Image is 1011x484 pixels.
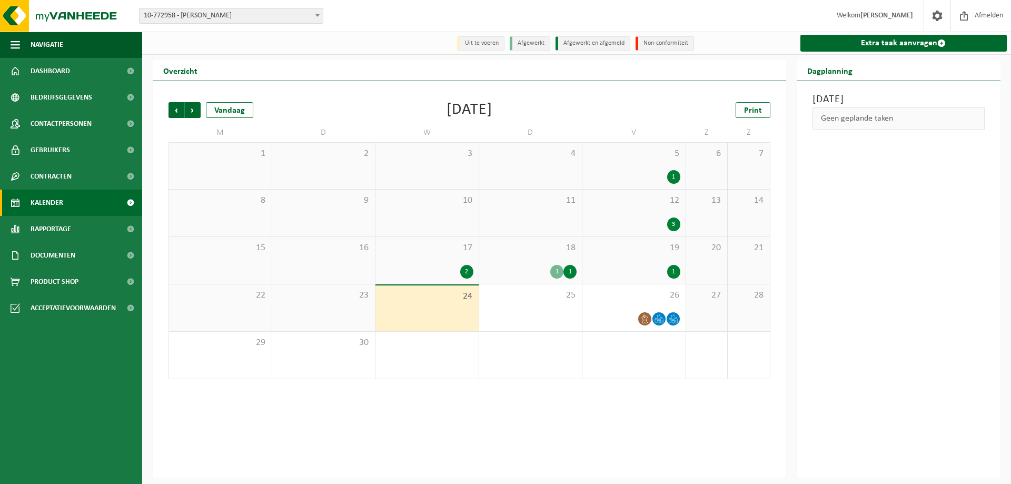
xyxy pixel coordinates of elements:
[812,92,985,107] h3: [DATE]
[31,216,71,242] span: Rapportage
[174,148,266,160] span: 1
[31,32,63,58] span: Navigatie
[31,111,92,137] span: Contactpersonen
[277,242,370,254] span: 16
[31,242,75,269] span: Documenten
[381,242,473,254] span: 17
[733,195,764,206] span: 14
[691,195,722,206] span: 13
[140,8,323,23] span: 10-772958 - VAN MARCKE EDC AALBEKE - AALBEKE
[31,163,72,190] span: Contracten
[174,242,266,254] span: 15
[484,195,577,206] span: 11
[728,123,770,142] td: Z
[31,295,116,321] span: Acceptatievoorwaarden
[484,290,577,301] span: 25
[168,102,184,118] span: Vorige
[31,137,70,163] span: Gebruikers
[168,123,272,142] td: M
[206,102,253,118] div: Vandaag
[691,290,722,301] span: 27
[667,218,680,231] div: 3
[139,8,323,24] span: 10-772958 - VAN MARCKE EDC AALBEKE - AALBEKE
[277,148,370,160] span: 2
[381,148,473,160] span: 3
[174,290,266,301] span: 22
[744,106,762,115] span: Print
[31,58,70,84] span: Dashboard
[733,242,764,254] span: 21
[733,290,764,301] span: 28
[277,195,370,206] span: 9
[375,123,479,142] td: W
[588,148,680,160] span: 5
[736,102,770,118] a: Print
[667,170,680,184] div: 1
[185,102,201,118] span: Volgende
[691,242,722,254] span: 20
[484,242,577,254] span: 18
[556,36,630,51] li: Afgewerkt en afgemeld
[381,195,473,206] span: 10
[733,148,764,160] span: 7
[588,195,680,206] span: 12
[31,269,78,295] span: Product Shop
[510,36,550,51] li: Afgewerkt
[588,242,680,254] span: 19
[563,265,577,279] div: 1
[174,337,266,349] span: 29
[860,12,913,19] strong: [PERSON_NAME]
[484,148,577,160] span: 4
[800,35,1007,52] a: Extra taak aanvragen
[812,107,985,130] div: Geen geplande taken
[797,60,863,81] h2: Dagplanning
[588,290,680,301] span: 26
[636,36,694,51] li: Non-conformiteit
[277,337,370,349] span: 30
[381,291,473,302] span: 24
[582,123,686,142] td: V
[153,60,208,81] h2: Overzicht
[31,84,92,111] span: Bedrijfsgegevens
[479,123,583,142] td: D
[686,123,728,142] td: Z
[447,102,492,118] div: [DATE]
[272,123,376,142] td: D
[31,190,63,216] span: Kalender
[457,36,504,51] li: Uit te voeren
[277,290,370,301] span: 23
[691,148,722,160] span: 6
[460,265,473,279] div: 2
[550,265,563,279] div: 1
[667,265,680,279] div: 1
[174,195,266,206] span: 8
